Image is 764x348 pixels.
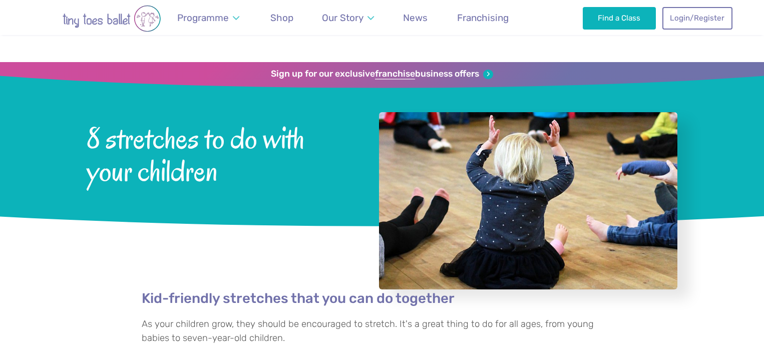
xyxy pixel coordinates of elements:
a: Franchising [452,6,513,30]
strong: franchise [375,69,415,80]
a: Sign up for our exclusivefranchisebusiness offers [271,69,493,80]
span: Programme [177,12,229,24]
a: Shop [265,6,298,30]
span: Shop [270,12,293,24]
p: As your children grow, they should be encouraged to stretch. It's a great thing to do for all age... [142,317,622,345]
img: tiny toes ballet [32,5,192,32]
span: Franchising [457,12,509,24]
a: Our Story [317,6,379,30]
span: Our Story [322,12,363,24]
a: News [399,6,433,30]
h2: Kid-friendly stretches that you can do together [142,290,622,307]
a: Programme [172,6,244,30]
span: 8 stretches to do with your children [87,120,352,188]
a: Login/Register [662,7,732,29]
a: Find a Class [583,7,656,29]
span: News [403,12,428,24]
